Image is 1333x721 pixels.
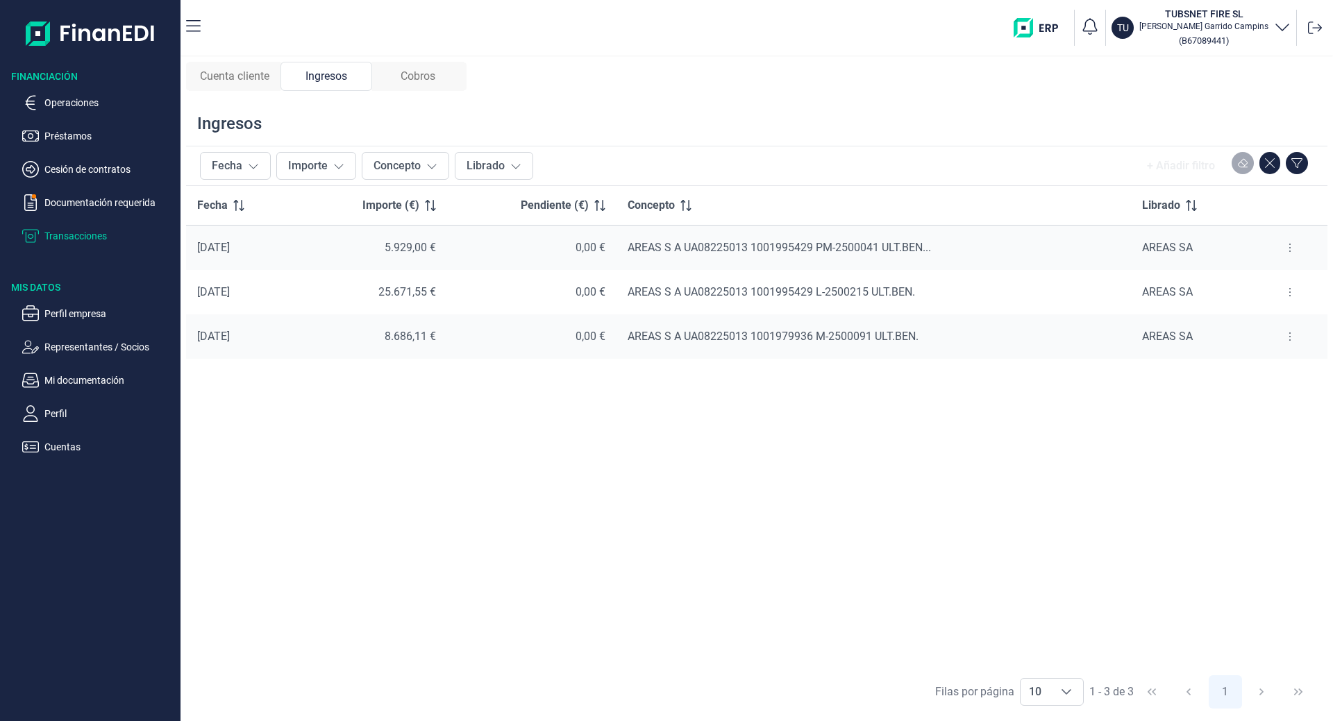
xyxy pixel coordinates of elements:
span: 10 [1021,679,1050,705]
img: Logo de aplicación [26,11,156,56]
p: Perfil [44,405,175,422]
div: [DATE] [197,285,285,299]
span: Cuenta cliente [200,68,269,85]
div: Filas por página [935,684,1014,700]
button: Page 1 [1209,675,1242,709]
span: AREAS S A UA08225013 1001979936 M-2500091 ULT.BEN. [628,330,919,343]
span: Ingresos [305,68,347,85]
p: Mi documentación [44,372,175,389]
span: Concepto [628,197,675,214]
button: Representantes / Socios [22,339,175,355]
span: Cobros [401,68,435,85]
div: Choose [1050,679,1083,705]
p: [PERSON_NAME] Garrido Campins [1139,21,1268,32]
p: TU [1117,21,1129,35]
button: Cesión de contratos [22,161,175,178]
div: 0,00 € [458,241,605,255]
span: AREAS SA [1142,330,1193,343]
div: Cuenta cliente [189,62,280,91]
div: Ingresos [197,112,262,135]
span: Pendiente (€) [521,197,589,214]
span: Fecha [197,197,228,214]
button: Cuentas [22,439,175,455]
p: Transacciones [44,228,175,244]
div: Ingresos [280,62,372,91]
span: AREAS S A UA08225013 1001995429 PM-2500041 ULT.BEN... [628,241,931,254]
p: Cesión de contratos [44,161,175,178]
div: 0,00 € [458,330,605,343]
p: Perfil empresa [44,305,175,322]
div: [DATE] [197,330,285,343]
div: 5.929,00 € [307,241,436,255]
button: Previous Page [1172,675,1205,709]
button: Librado [455,152,533,180]
span: Librado [1142,197,1180,214]
small: Copiar cif [1179,35,1229,46]
p: Operaciones [44,94,175,111]
div: 8.686,11 € [307,330,436,343]
img: erp [1014,18,1068,37]
button: Perfil [22,405,175,422]
button: Perfil empresa [22,305,175,322]
div: [DATE] [197,241,285,255]
h3: TUBSNET FIRE SL [1139,7,1268,21]
button: Fecha [200,152,271,180]
button: Préstamos [22,128,175,144]
span: AREAS SA [1142,241,1193,254]
p: Cuentas [44,439,175,455]
button: Transacciones [22,228,175,244]
button: Last Page [1282,675,1315,709]
span: AREAS SA [1142,285,1193,298]
button: Operaciones [22,94,175,111]
button: Mi documentación [22,372,175,389]
p: Representantes / Socios [44,339,175,355]
span: AREAS S A UA08225013 1001995429 L-2500215 ULT.BEN. [628,285,915,298]
span: Importe (€) [362,197,419,214]
div: Cobros [372,62,464,91]
button: TUTUBSNET FIRE SL[PERSON_NAME] Garrido Campins(B67089441) [1112,7,1291,49]
div: 0,00 € [458,285,605,299]
button: Documentación requerida [22,194,175,211]
span: 1 - 3 de 3 [1089,686,1134,697]
button: Importe [276,152,356,180]
button: First Page [1135,675,1168,709]
p: Documentación requerida [44,194,175,211]
button: Next Page [1245,675,1278,709]
p: Préstamos [44,128,175,144]
div: 25.671,55 € [307,285,436,299]
button: Concepto [362,152,449,180]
